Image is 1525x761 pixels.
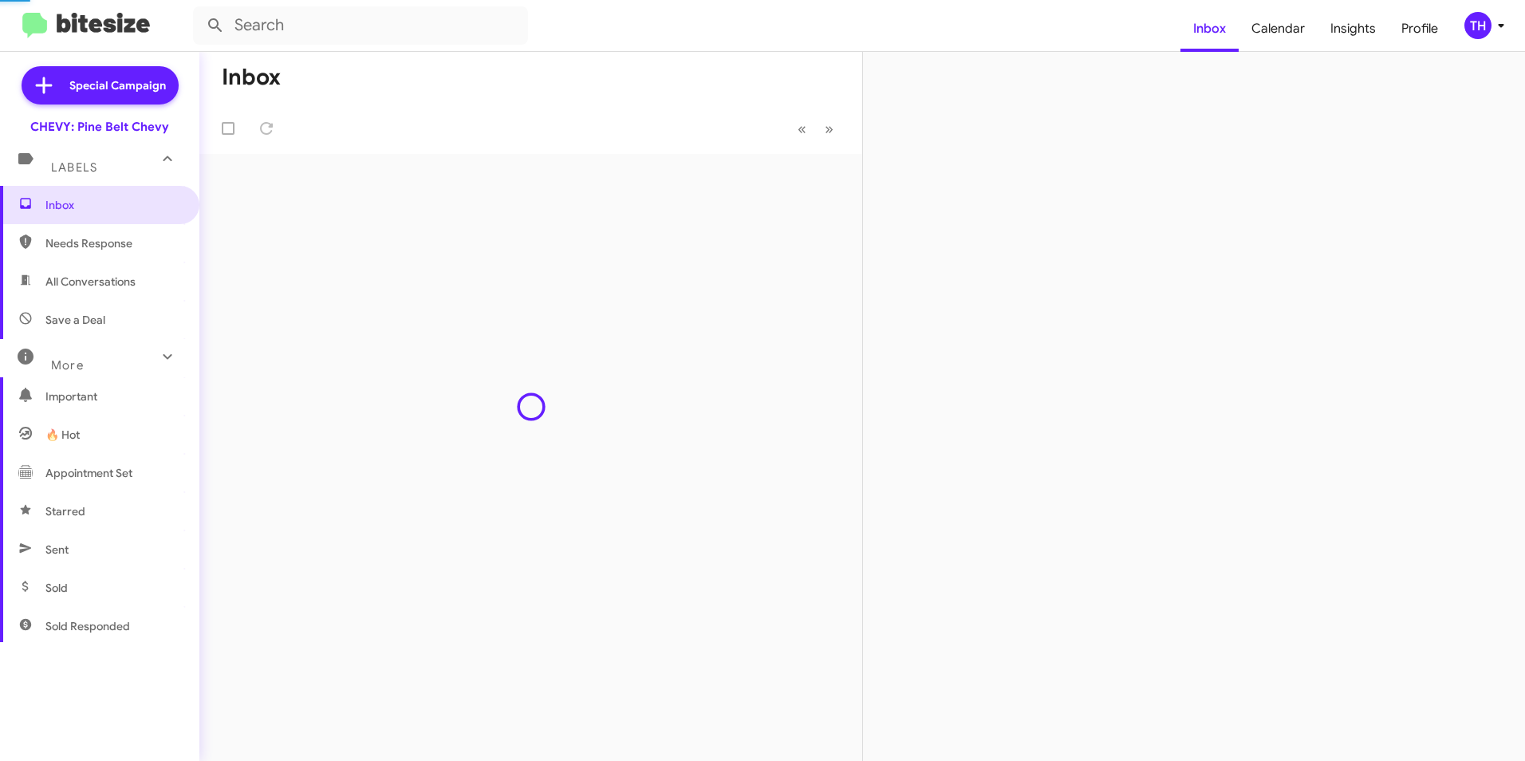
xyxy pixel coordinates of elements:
[798,119,806,139] span: «
[789,112,843,145] nav: Page navigation example
[45,542,69,558] span: Sent
[51,358,84,373] span: More
[45,618,130,634] span: Sold Responded
[45,580,68,596] span: Sold
[1239,6,1318,52] a: Calendar
[45,427,80,443] span: 🔥 Hot
[22,66,179,104] a: Special Campaign
[45,274,136,290] span: All Conversations
[45,465,132,481] span: Appointment Set
[45,388,181,404] span: Important
[1389,6,1451,52] a: Profile
[788,112,816,145] button: Previous
[1451,12,1507,39] button: TH
[825,119,833,139] span: »
[1180,6,1239,52] a: Inbox
[1464,12,1492,39] div: TH
[815,112,843,145] button: Next
[30,119,169,135] div: CHEVY: Pine Belt Chevy
[45,197,181,213] span: Inbox
[69,77,166,93] span: Special Campaign
[1318,6,1389,52] a: Insights
[51,160,97,175] span: Labels
[193,6,528,45] input: Search
[45,503,85,519] span: Starred
[45,312,105,328] span: Save a Deal
[222,65,281,90] h1: Inbox
[45,235,181,251] span: Needs Response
